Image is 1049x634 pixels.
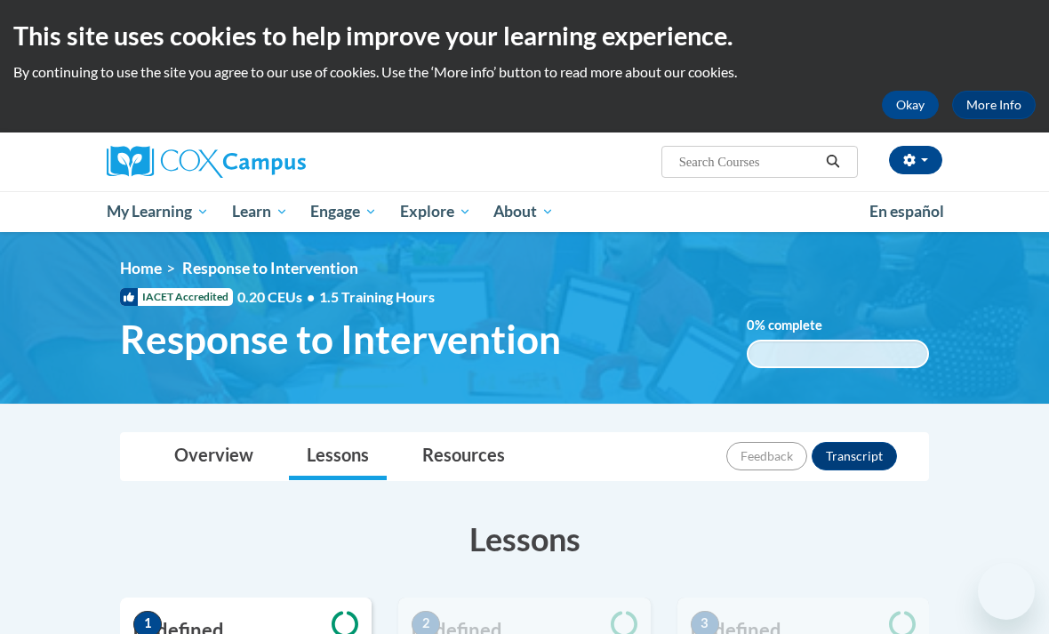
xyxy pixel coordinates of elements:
[400,201,471,222] span: Explore
[858,193,956,230] a: En español
[404,433,523,480] a: Resources
[493,201,554,222] span: About
[237,287,319,307] span: 0.20 CEUs
[120,288,233,306] span: IACET Accredited
[120,517,929,561] h3: Lessons
[299,191,388,232] a: Engage
[289,433,387,480] a: Lessons
[95,191,220,232] a: My Learning
[726,442,807,470] button: Feedback
[812,442,897,470] button: Transcript
[107,146,367,178] a: Cox Campus
[93,191,956,232] div: Main menu
[820,151,846,173] button: Search
[388,191,483,232] a: Explore
[319,288,435,305] span: 1.5 Training Hours
[869,202,944,221] span: En español
[220,191,300,232] a: Learn
[747,317,755,333] span: 0
[889,146,942,174] button: Account Settings
[747,316,849,335] label: % complete
[120,259,162,277] a: Home
[232,201,288,222] span: Learn
[952,91,1036,119] a: More Info
[156,433,271,480] a: Overview
[182,259,358,277] span: Response to Intervention
[978,563,1035,620] iframe: Button to launch messaging window
[307,288,315,305] span: •
[677,151,820,173] input: Search Courses
[882,91,939,119] button: Okay
[13,18,1036,53] h2: This site uses cookies to help improve your learning experience.
[310,201,377,222] span: Engage
[107,146,306,178] img: Cox Campus
[120,316,561,363] span: Response to Intervention
[483,191,566,232] a: About
[107,201,209,222] span: My Learning
[13,62,1036,82] p: By continuing to use the site you agree to our use of cookies. Use the ‘More info’ button to read...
